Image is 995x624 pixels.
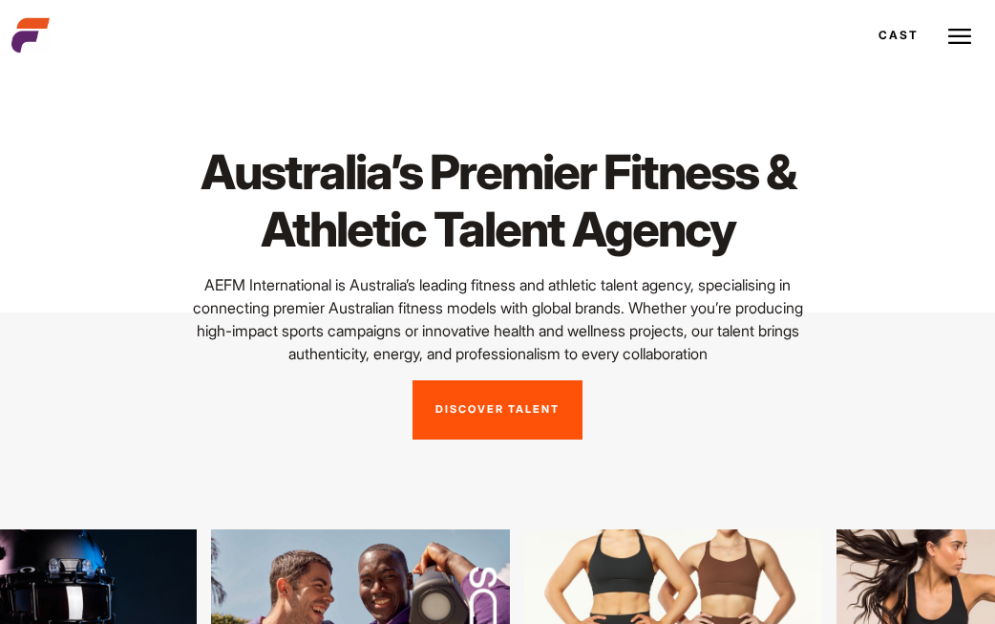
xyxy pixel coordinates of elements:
[861,10,936,61] a: Cast
[948,25,971,48] img: Burger icon
[413,380,582,440] a: Discover Talent
[178,143,818,258] h1: Australia’s Premier Fitness & Athletic Talent Agency
[11,16,50,54] img: cropped-aefm-brand-fav-22-square.png
[178,273,818,365] p: AEFM International is Australia’s leading fitness and athletic talent agency, specialising in con...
